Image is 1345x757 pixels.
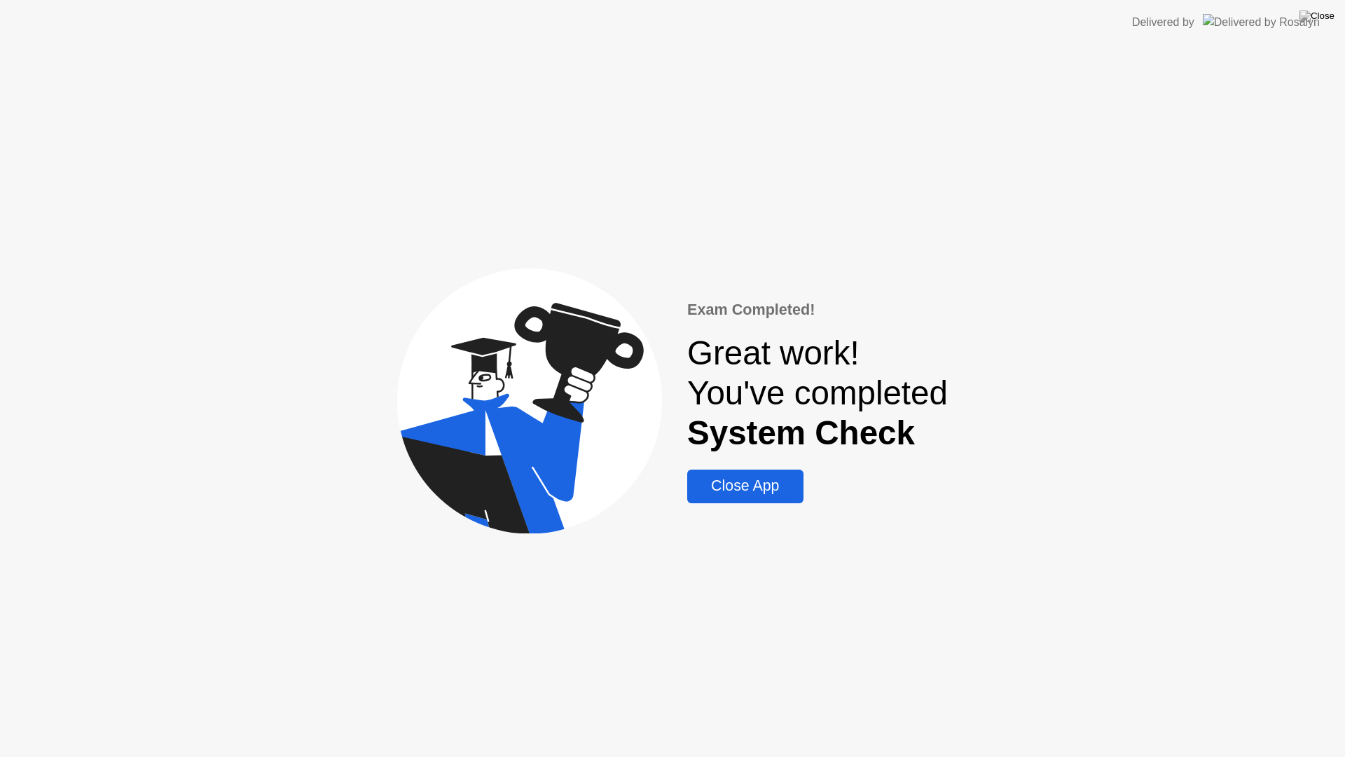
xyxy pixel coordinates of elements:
[1132,14,1194,31] div: Delivered by
[687,470,803,503] button: Close App
[1203,14,1320,30] img: Delivered by Rosalyn
[687,414,915,451] b: System Check
[687,333,948,453] div: Great work! You've completed
[1299,11,1334,22] img: Close
[691,477,799,495] div: Close App
[687,299,948,321] div: Exam Completed!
